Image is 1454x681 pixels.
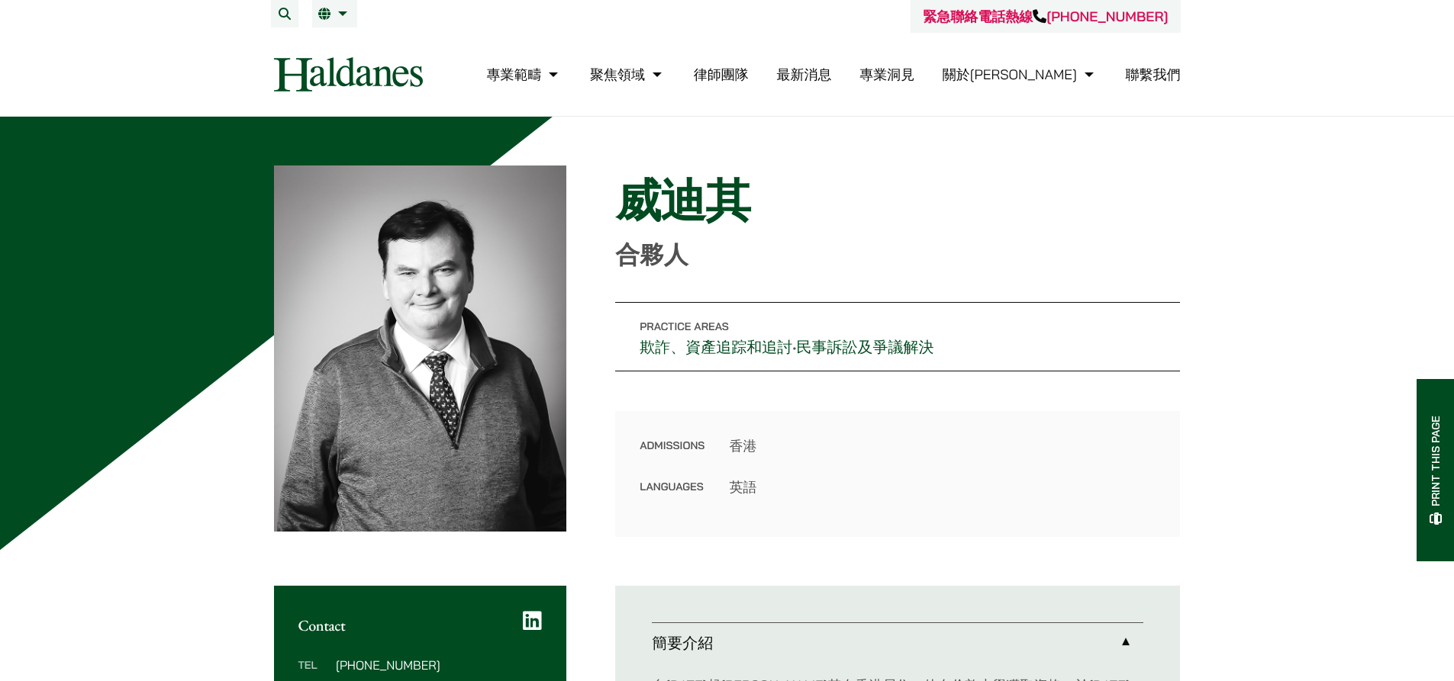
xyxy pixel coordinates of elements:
[590,66,666,83] a: 聚焦領域
[615,240,1180,269] p: 合夥人
[615,173,1180,228] h1: 威迪其
[640,320,729,333] span: Practice Areas
[336,659,542,671] dd: [PHONE_NUMBER]
[694,66,749,83] a: 律師團隊
[640,337,792,357] a: 欺詐、資產追踪和追討
[943,66,1098,83] a: 關於何敦
[640,435,704,477] dt: Admissions
[729,477,1156,497] dd: 英語
[729,435,1156,456] dd: 香港
[640,477,704,497] dt: Languages
[652,623,1143,663] a: 簡要介紹
[298,616,543,634] h2: Contact
[523,610,542,631] a: LinkedIn
[318,8,351,20] a: 繁
[1126,66,1181,83] a: 聯繫我們
[859,66,914,83] a: 專業洞見
[776,66,831,83] a: 最新消息
[797,337,934,357] a: 民事訴訟及爭議解決
[923,8,1168,25] a: 緊急聯絡電話熱線[PHONE_NUMBER]
[615,302,1180,371] p: •
[486,66,562,83] a: 專業範疇
[274,57,423,92] img: Logo of Haldanes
